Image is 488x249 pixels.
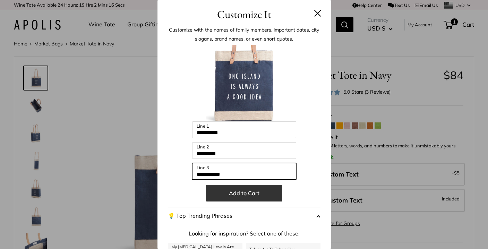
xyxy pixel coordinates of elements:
h3: Customize It [168,6,320,23]
p: Looking for inspiration? Select one of these: [168,229,320,239]
img: customizer-prod [206,45,282,121]
button: Add to Cart [206,185,282,201]
button: 💡 Top Trending Phrases [168,207,320,225]
p: Customize with the names of family members, important dates, city slogans, brand names, or even s... [168,25,320,43]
